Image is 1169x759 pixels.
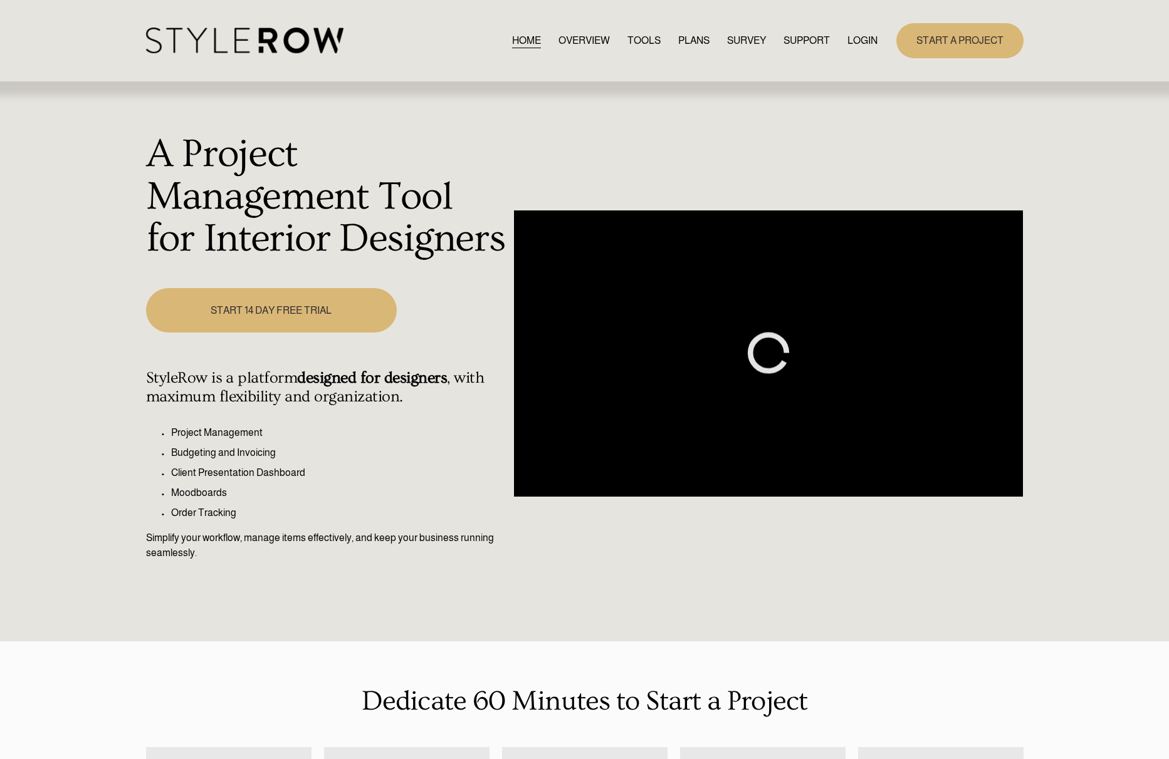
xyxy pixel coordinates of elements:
[146,530,508,560] p: Simplify your workflow, manage items effectively, and keep your business running seamlessly.
[146,28,343,53] img: StyleRow
[297,369,447,387] strong: designed for designers
[171,465,508,480] p: Client Presentation Dashboard
[678,32,710,49] a: PLANS
[784,32,830,49] a: folder dropdown
[146,369,508,406] h4: StyleRow is a platform , with maximum flexibility and organization.
[146,133,508,261] h1: A Project Management Tool for Interior Designers
[847,32,878,49] a: LOGIN
[784,33,830,48] span: SUPPORT
[171,425,508,440] p: Project Management
[512,32,541,49] a: HOME
[146,680,1024,722] p: Dedicate 60 Minutes to Start a Project
[727,32,766,49] a: SURVEY
[558,32,610,49] a: OVERVIEW
[171,485,508,500] p: Moodboards
[171,505,508,520] p: Order Tracking
[146,288,397,333] a: START 14 DAY FREE TRIAL
[171,445,508,460] p: Budgeting and Invoicing
[896,23,1024,58] a: START A PROJECT
[627,32,661,49] a: TOOLS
